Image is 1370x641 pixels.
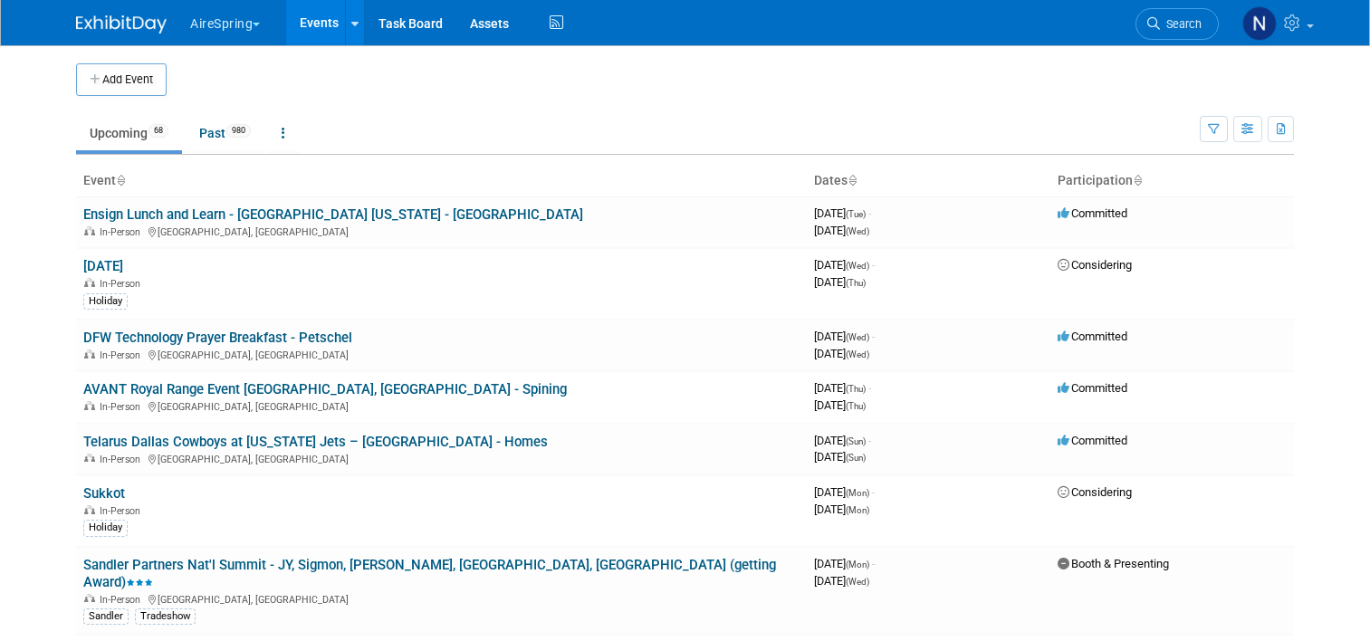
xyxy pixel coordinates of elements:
[100,594,146,606] span: In-Person
[116,173,125,187] a: Sort by Event Name
[868,206,871,220] span: -
[83,398,800,413] div: [GEOGRAPHIC_DATA], [GEOGRAPHIC_DATA]
[84,226,95,235] img: In-Person Event
[814,330,875,343] span: [DATE]
[846,209,866,219] span: (Tue)
[76,116,182,150] a: Upcoming68
[84,278,95,287] img: In-Person Event
[872,485,875,499] span: -
[846,278,866,288] span: (Thu)
[872,557,875,570] span: -
[1058,381,1127,395] span: Committed
[872,330,875,343] span: -
[814,502,869,516] span: [DATE]
[1058,330,1127,343] span: Committed
[814,485,875,499] span: [DATE]
[83,206,583,223] a: Ensign Lunch and Learn - [GEOGRAPHIC_DATA] [US_STATE] - [GEOGRAPHIC_DATA]
[83,347,800,361] div: [GEOGRAPHIC_DATA], [GEOGRAPHIC_DATA]
[1050,166,1294,196] th: Participation
[100,505,146,517] span: In-Person
[814,347,869,360] span: [DATE]
[814,574,869,588] span: [DATE]
[846,560,869,569] span: (Mon)
[76,63,167,96] button: Add Event
[807,166,1050,196] th: Dates
[814,557,875,570] span: [DATE]
[814,258,875,272] span: [DATE]
[83,330,352,346] a: DFW Technology Prayer Breakfast - Petschel
[100,278,146,290] span: In-Person
[148,124,168,138] span: 68
[83,258,123,274] a: [DATE]
[84,349,95,359] img: In-Person Event
[846,349,869,359] span: (Wed)
[846,261,869,271] span: (Wed)
[846,453,866,463] span: (Sun)
[83,434,548,450] a: Telarus Dallas Cowboys at [US_STATE] Jets – [GEOGRAPHIC_DATA] - Homes
[814,398,866,412] span: [DATE]
[868,434,871,447] span: -
[846,384,866,394] span: (Thu)
[84,454,95,463] img: In-Person Event
[76,15,167,33] img: ExhibitDay
[1135,8,1219,40] a: Search
[100,401,146,413] span: In-Person
[814,275,866,289] span: [DATE]
[814,434,871,447] span: [DATE]
[848,173,857,187] a: Sort by Start Date
[846,436,866,446] span: (Sun)
[1058,206,1127,220] span: Committed
[83,608,129,625] div: Sandler
[83,381,567,397] a: AVANT Royal Range Event [GEOGRAPHIC_DATA], [GEOGRAPHIC_DATA] - Spining
[1242,6,1277,41] img: Natalie Pyron
[846,577,869,587] span: (Wed)
[100,454,146,465] span: In-Person
[872,258,875,272] span: -
[76,166,807,196] th: Event
[100,226,146,238] span: In-Person
[1058,485,1132,499] span: Considering
[186,116,264,150] a: Past980
[83,224,800,238] div: [GEOGRAPHIC_DATA], [GEOGRAPHIC_DATA]
[868,381,871,395] span: -
[84,505,95,514] img: In-Person Event
[1058,557,1169,570] span: Booth & Presenting
[1160,17,1202,31] span: Search
[846,226,869,236] span: (Wed)
[814,381,871,395] span: [DATE]
[83,557,776,590] a: Sandler Partners Nat'l Summit - JY, Sigmon, [PERSON_NAME], [GEOGRAPHIC_DATA], [GEOGRAPHIC_DATA] (...
[814,224,869,237] span: [DATE]
[100,349,146,361] span: In-Person
[84,594,95,603] img: In-Person Event
[846,332,869,342] span: (Wed)
[1058,434,1127,447] span: Committed
[83,591,800,606] div: [GEOGRAPHIC_DATA], [GEOGRAPHIC_DATA]
[846,401,866,411] span: (Thu)
[1133,173,1142,187] a: Sort by Participation Type
[83,451,800,465] div: [GEOGRAPHIC_DATA], [GEOGRAPHIC_DATA]
[846,488,869,498] span: (Mon)
[846,505,869,515] span: (Mon)
[83,520,128,536] div: Holiday
[1058,258,1132,272] span: Considering
[814,206,871,220] span: [DATE]
[814,450,866,464] span: [DATE]
[83,293,128,310] div: Holiday
[83,485,125,502] a: Sukkot
[135,608,196,625] div: Tradeshow
[226,124,251,138] span: 980
[84,401,95,410] img: In-Person Event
